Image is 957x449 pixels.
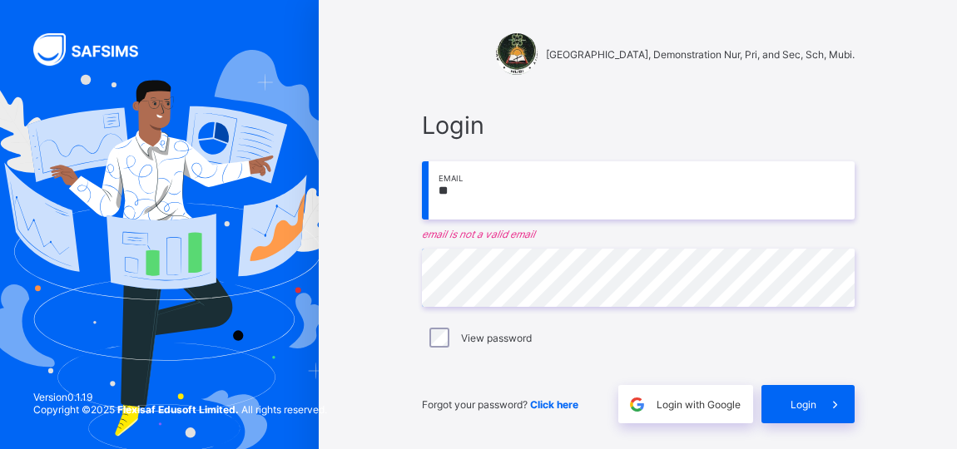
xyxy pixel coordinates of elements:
img: google.396cfc9801f0270233282035f929180a.svg [627,395,647,414]
span: Forgot your password? [422,398,578,411]
span: Login [791,398,816,411]
span: Login [422,111,855,140]
span: Version 0.1.19 [33,391,327,403]
span: [GEOGRAPHIC_DATA], Demonstration Nur, Pri, and Sec, Sch, Mubi. [546,48,855,61]
span: Copyright © 2025 All rights reserved. [33,403,327,416]
img: SAFSIMS Logo [33,33,158,66]
strong: Flexisaf Edusoft Limited. [117,403,239,416]
a: Click here [530,398,578,411]
label: View password [461,332,532,344]
em: email is not a valid email [422,228,855,240]
span: Login with Google [657,398,741,411]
